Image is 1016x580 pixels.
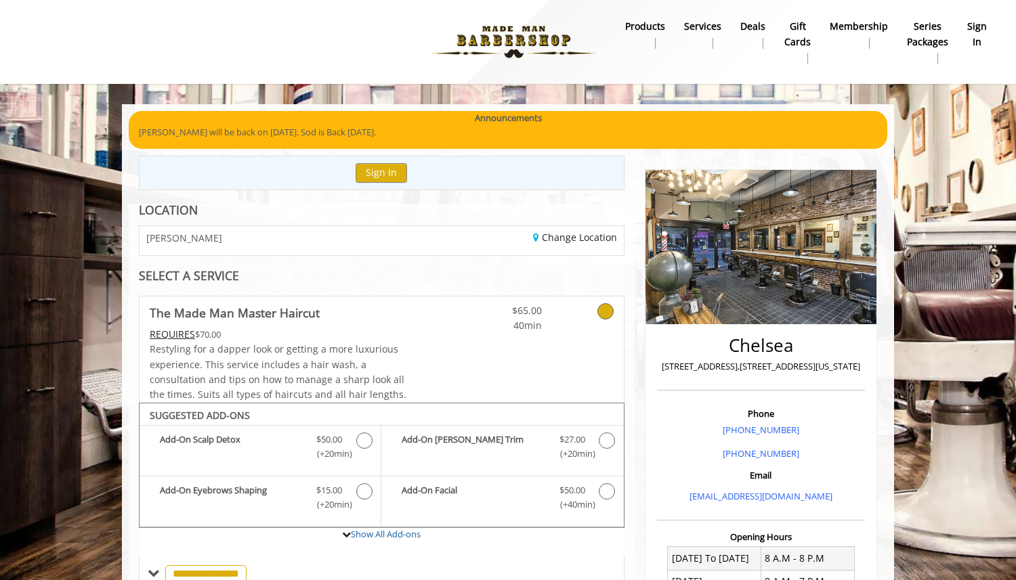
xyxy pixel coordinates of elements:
[160,483,303,512] b: Add-On Eyebrows Shaping
[146,432,374,464] label: Add-On Scalp Detox
[139,269,625,282] div: SELECT A SERVICE
[139,403,625,529] div: The Made Man Master Haircut Add-onS
[388,483,616,515] label: Add-On Facial
[402,432,545,461] b: Add-On [PERSON_NAME] Trim
[761,547,854,570] td: 8 A.M - 8 P.M
[533,231,617,244] a: Change Location
[150,327,422,342] div: $70.00
[462,318,542,333] span: 40min
[690,490,832,502] a: [EMAIL_ADDRESS][DOMAIN_NAME]
[316,483,342,497] span: $15.00
[616,17,675,52] a: Productsproducts
[775,17,820,67] a: Gift cardsgift cards
[657,532,865,541] h3: Opening Hours
[421,5,607,79] img: Made Man Barbershop logo
[552,497,592,512] span: (+40min )
[723,424,799,436] a: [PHONE_NUMBER]
[475,111,542,125] b: Announcements
[316,432,342,447] span: $50.00
[660,470,862,480] h3: Email
[907,19,948,49] b: Series packages
[820,17,897,52] a: MembershipMembership
[310,447,350,461] span: (+20min )
[150,328,195,340] span: This service needs some Advance to be paid before we block your appointment
[668,547,761,570] td: [DATE] To [DATE]
[723,447,799,460] a: [PHONE_NUMBER]
[150,342,406,401] span: Restyling for a dapper look or getting a more luxurious experience. This service includes a hair ...
[684,19,721,34] b: Services
[402,483,545,512] b: Add-On Facial
[967,19,987,49] b: sign in
[351,528,421,540] a: Show All Add-ons
[731,17,775,52] a: DealsDeals
[740,19,765,34] b: Deals
[150,409,250,422] b: SUGGESTED ADD-ONS
[660,409,862,418] h3: Phone
[784,19,811,49] b: gift cards
[310,497,350,512] span: (+20min )
[388,432,616,464] label: Add-On Beard Trim
[660,336,862,355] h2: Chelsea
[146,483,374,515] label: Add-On Eyebrows Shaping
[160,432,303,461] b: Add-On Scalp Detox
[625,19,665,34] b: products
[139,202,198,218] b: LOCATION
[830,19,888,34] b: Membership
[146,233,222,243] span: [PERSON_NAME]
[552,447,592,461] span: (+20min )
[139,125,877,139] p: [PERSON_NAME] will be back on [DATE]. Sod is Back [DATE].
[559,432,585,447] span: $27.00
[897,17,958,67] a: Series packagesSeries packages
[675,17,731,52] a: ServicesServices
[559,483,585,497] span: $50.00
[150,303,320,322] b: The Made Man Master Haircut
[356,163,407,183] button: Sign In
[660,359,862,374] p: [STREET_ADDRESS],[STREET_ADDRESS][US_STATE]
[462,303,542,318] span: $65.00
[958,17,996,52] a: sign insign in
